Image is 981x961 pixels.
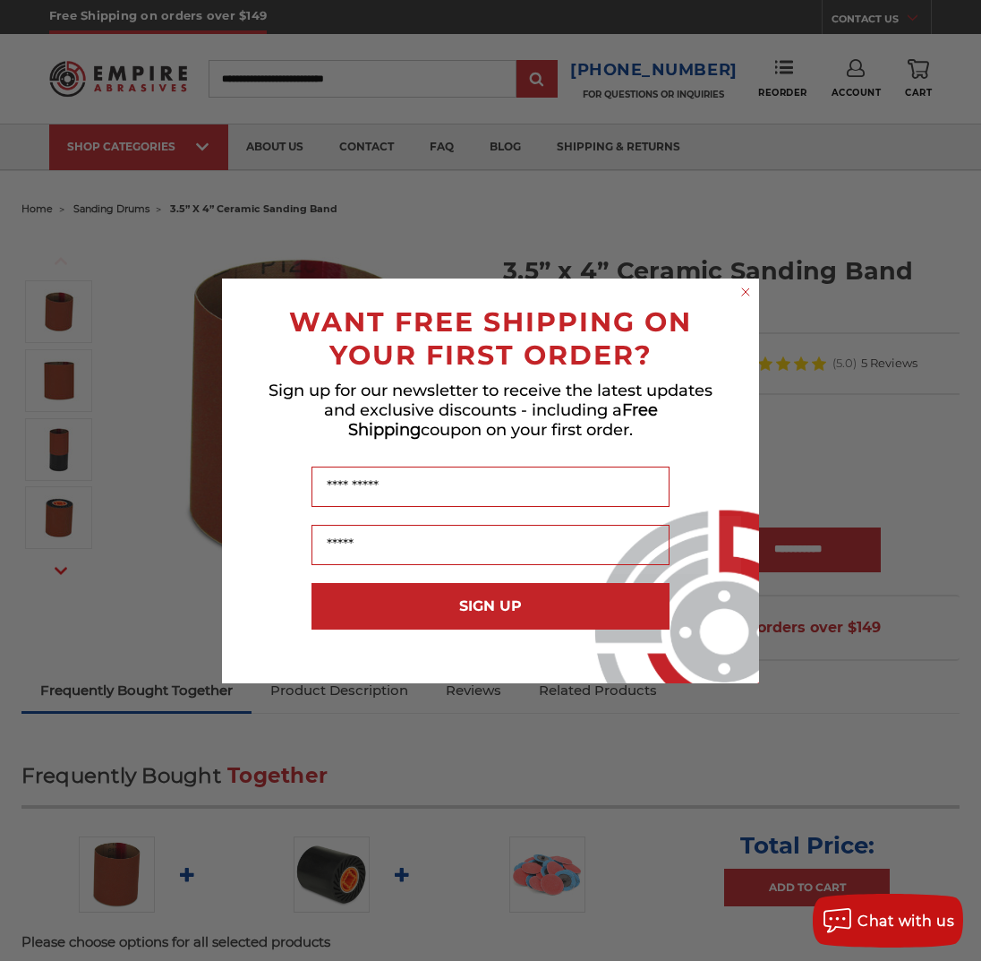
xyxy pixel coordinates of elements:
[813,894,963,948] button: Chat with us
[857,913,954,930] span: Chat with us
[737,283,755,301] button: Close dialog
[311,525,670,565] input: Email
[289,305,692,372] span: WANT FREE SHIPPING ON YOUR FIRST ORDER?
[269,381,712,440] span: Sign up for our newsletter to receive the latest updates and exclusive discounts - including a co...
[311,583,670,630] button: SIGN UP
[348,400,658,440] span: Free Shipping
